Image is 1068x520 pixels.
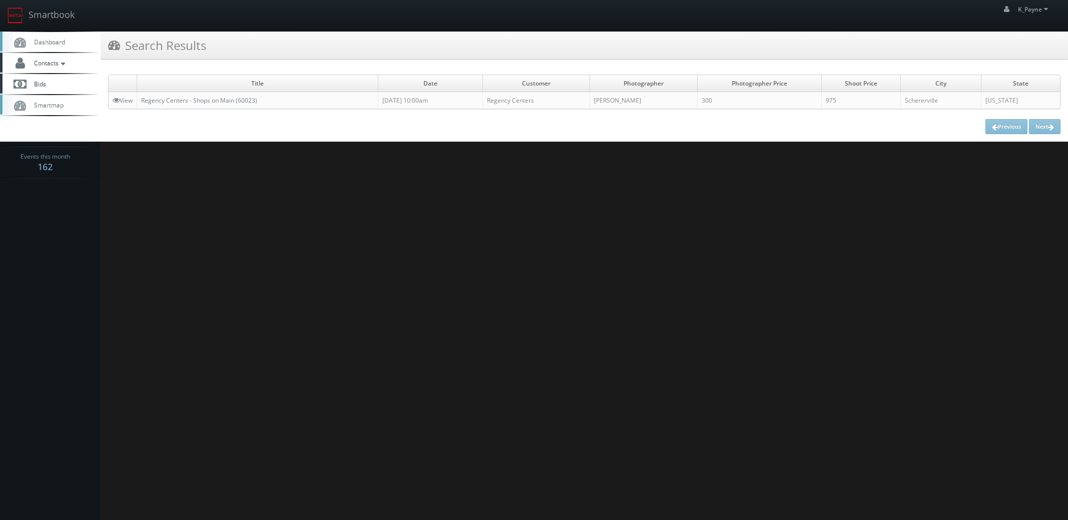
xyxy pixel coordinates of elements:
[821,75,901,92] td: Shoot Price
[901,75,981,92] td: City
[901,92,981,109] td: Schererville
[821,92,901,109] td: 975
[108,37,206,54] h3: Search Results
[113,96,133,105] a: View
[698,75,822,92] td: Photographer Price
[378,75,482,92] td: Date
[8,8,24,24] img: smartbook-logo.png
[482,92,590,109] td: Regency Centers
[378,92,482,109] td: [DATE] 10:00am
[698,92,822,109] td: 300
[981,75,1060,92] td: State
[1018,5,1051,14] span: K_Payne
[29,38,65,46] span: Dashboard
[141,96,257,105] a: Regency Centers - Shops on Main (60023)
[38,161,53,173] strong: 162
[29,101,64,109] span: Smartmap
[590,75,698,92] td: Photographer
[590,92,698,109] td: [PERSON_NAME]
[21,152,70,162] span: Events this month
[482,75,590,92] td: Customer
[137,75,378,92] td: Title
[29,80,46,88] span: Bids
[981,92,1060,109] td: [US_STATE]
[29,59,68,67] span: Contacts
